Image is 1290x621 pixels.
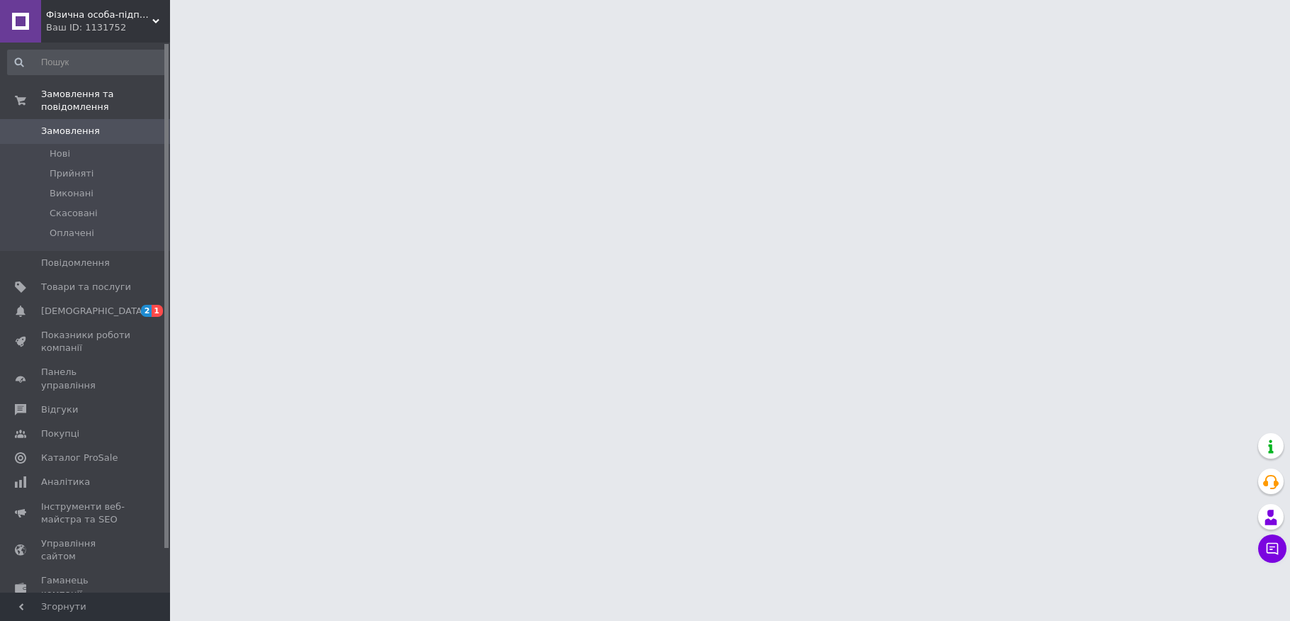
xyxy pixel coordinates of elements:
span: Каталог ProSale [41,452,118,464]
span: Замовлення та повідомлення [41,88,170,113]
span: Виконані [50,187,94,200]
span: Гаманець компанії [41,574,131,600]
span: Аналітика [41,476,90,488]
div: Ваш ID: 1131752 [46,21,170,34]
span: Фізична особа-підприємець Цицак Остап Іванович [46,9,152,21]
span: Нові [50,147,70,160]
span: 1 [152,305,163,317]
input: Пошук [7,50,166,75]
span: Скасовані [50,207,98,220]
span: Панель управління [41,366,131,391]
span: 2 [141,305,152,317]
span: Інструменти веб-майстра та SEO [41,500,131,526]
span: Оплачені [50,227,94,240]
span: Повідомлення [41,257,110,269]
span: Товари та послуги [41,281,131,293]
span: Покупці [41,427,79,440]
span: Прийняті [50,167,94,180]
span: Управління сайтом [41,537,131,563]
span: Замовлення [41,125,100,138]
span: [DEMOGRAPHIC_DATA] [41,305,146,318]
span: Показники роботи компанії [41,329,131,354]
button: Чат з покупцем [1258,535,1286,563]
span: Відгуки [41,403,78,416]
